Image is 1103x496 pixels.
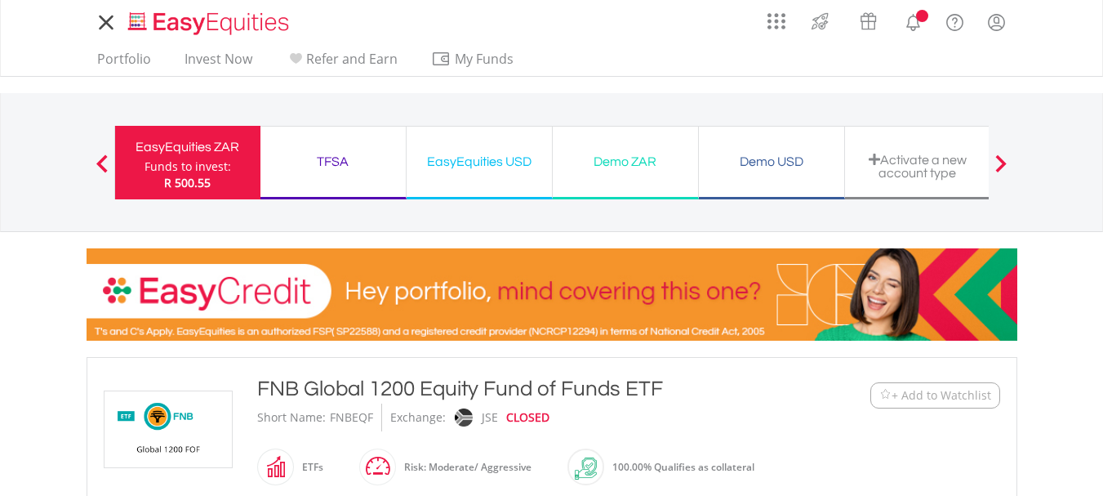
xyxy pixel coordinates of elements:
[934,4,976,37] a: FAQ's and Support
[855,153,981,180] div: Activate a new account type
[294,448,323,487] div: ETFs
[396,448,531,487] div: Risk: Moderate/ Aggressive
[122,4,296,37] a: Home page
[125,136,251,159] div: EasyEquities ZAR
[575,458,597,480] img: collateral-qualifying-green.svg
[807,8,834,34] img: thrive-v2.svg
[390,404,446,431] div: Exchange:
[506,404,549,431] div: CLOSED
[892,4,934,37] a: Notifications
[892,387,991,404] span: + Add to Watchlist
[709,150,834,173] div: Demo USD
[87,248,1017,341] img: EasyCredit Promotion Banner
[257,404,326,431] div: Short Name:
[855,8,882,34] img: vouchers-v2.svg
[107,391,229,467] img: EQU.ZA.FNBEQF.png
[870,382,1000,409] button: Watchlist + Add to Watchlist
[431,48,538,69] span: My Funds
[145,159,231,175] div: Funds to invest:
[767,12,785,30] img: grid-menu-icon.svg
[270,150,396,173] div: TFSA
[257,374,770,404] div: FNB Global 1200 Equity Fund of Funds ETF
[178,51,259,76] a: Invest Now
[976,4,1017,40] a: My Profile
[879,389,892,401] img: Watchlist
[279,51,404,76] a: Refer and Earn
[563,150,688,173] div: Demo ZAR
[330,404,373,431] div: FNBEQF
[454,409,472,427] img: jse.png
[757,4,796,30] a: AppsGrid
[306,50,398,68] span: Refer and Earn
[482,404,498,431] div: JSE
[612,460,754,474] span: 100.00% Qualifies as collateral
[844,4,892,34] a: Vouchers
[164,175,211,190] span: R 500.55
[125,10,296,37] img: EasyEquities_Logo.png
[91,51,158,76] a: Portfolio
[416,150,542,173] div: EasyEquities USD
